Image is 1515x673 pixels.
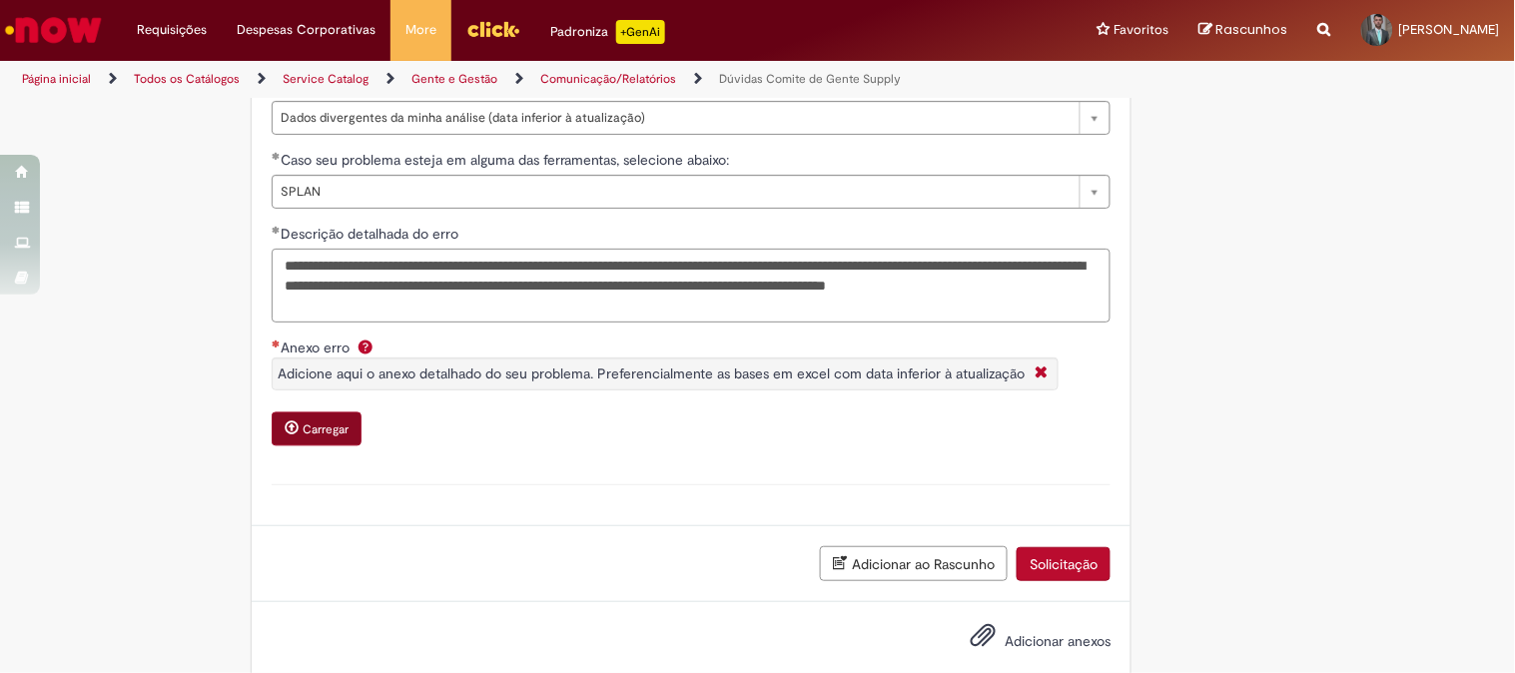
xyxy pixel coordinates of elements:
[411,71,497,87] a: Gente e Gestão
[272,412,362,446] button: Carregar anexo de Anexo erro Required
[466,14,520,44] img: click_logo_yellow_360x200.png
[272,152,281,160] span: Obrigatório Preenchido
[281,176,1070,208] span: SPLAN
[1005,633,1111,651] span: Adicionar anexos
[719,71,901,87] a: Dúvidas Comite de Gente Supply
[820,546,1008,581] button: Adicionar ao Rascunho
[272,339,281,347] span: Necessários
[550,20,665,44] div: Padroniza
[2,10,105,50] img: ServiceNow
[278,364,1025,382] span: Adicione aqui o anexo detalhado do seu problema. Preferencialmente as bases em excel com data inf...
[616,20,665,44] p: +GenAi
[281,225,462,243] span: Descrição detalhada do erro
[1017,547,1111,581] button: Solicitação
[22,71,91,87] a: Página inicial
[1115,20,1169,40] span: Favoritos
[281,151,733,169] span: Caso seu problema esteja em alguma das ferramentas, selecione abaixo:
[237,20,376,40] span: Despesas Corporativas
[281,338,354,356] span: Anexo erro
[1030,363,1053,384] i: Fechar More information Por question_anexo_erro
[283,71,369,87] a: Service Catalog
[1399,21,1500,38] span: [PERSON_NAME]
[303,422,349,438] small: Carregar
[281,102,1070,134] span: Dados divergentes da minha análise (data inferior à atualização)
[134,71,240,87] a: Todos os Catálogos
[354,338,378,354] span: Ajuda para Anexo erro
[1216,20,1288,39] span: Rascunhos
[137,20,207,40] span: Requisições
[15,61,995,98] ul: Trilhas de página
[965,617,1001,663] button: Adicionar anexos
[272,226,281,234] span: Obrigatório Preenchido
[405,20,436,40] span: More
[540,71,676,87] a: Comunicação/Relatórios
[272,249,1111,323] textarea: Descrição detalhada do erro
[1199,21,1288,40] a: Rascunhos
